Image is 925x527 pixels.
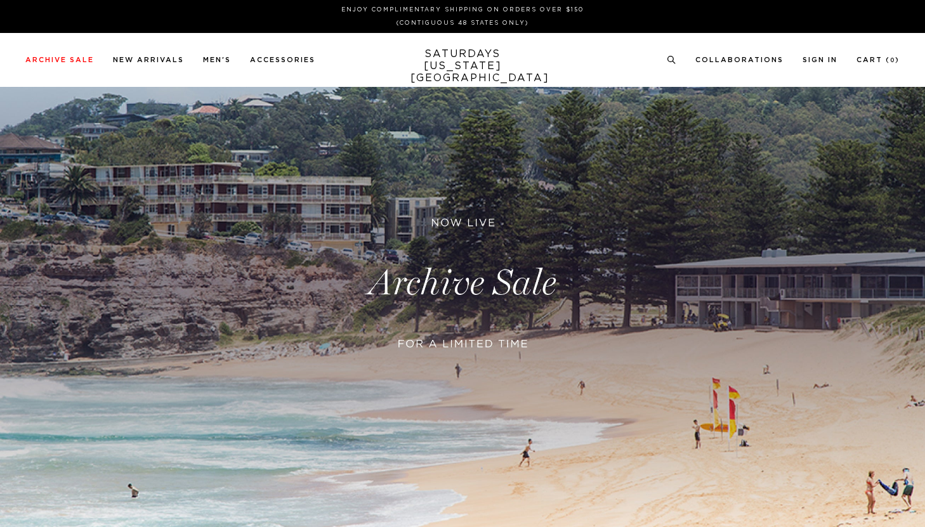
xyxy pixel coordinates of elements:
[25,56,94,63] a: Archive Sale
[410,48,515,84] a: SATURDAYS[US_STATE][GEOGRAPHIC_DATA]
[30,5,895,15] p: Enjoy Complimentary Shipping on Orders Over $150
[250,56,315,63] a: Accessories
[856,56,900,63] a: Cart (0)
[203,56,231,63] a: Men's
[803,56,837,63] a: Sign In
[695,56,784,63] a: Collaborations
[30,18,895,28] p: (Contiguous 48 States Only)
[890,58,895,63] small: 0
[113,56,184,63] a: New Arrivals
